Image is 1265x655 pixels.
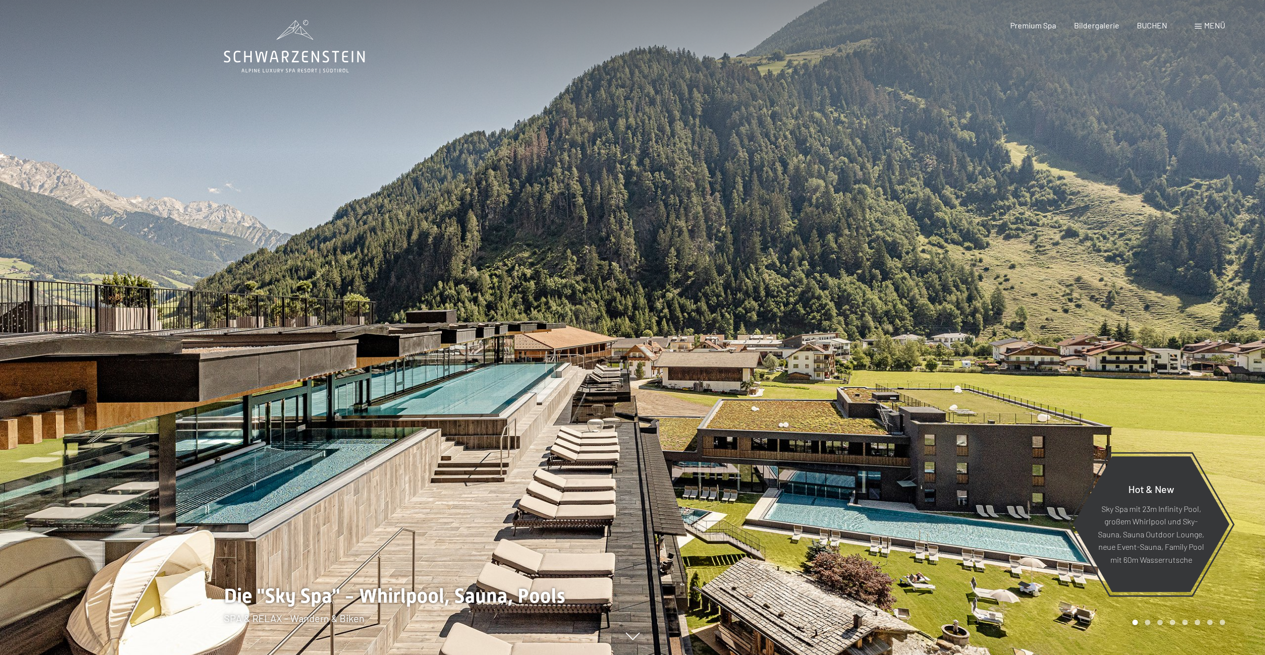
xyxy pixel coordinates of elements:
[1157,620,1163,625] div: Carousel Page 3
[1074,20,1119,30] a: Bildergalerie
[1129,620,1225,625] div: Carousel Pagination
[1170,620,1175,625] div: Carousel Page 4
[1207,620,1213,625] div: Carousel Page 7
[1195,620,1200,625] div: Carousel Page 6
[1072,456,1230,593] a: Hot & New Sky Spa mit 23m Infinity Pool, großem Whirlpool und Sky-Sauna, Sauna Outdoor Lounge, ne...
[1097,502,1205,566] p: Sky Spa mit 23m Infinity Pool, großem Whirlpool und Sky-Sauna, Sauna Outdoor Lounge, neue Event-S...
[1128,483,1174,494] span: Hot & New
[1137,20,1167,30] a: BUCHEN
[1145,620,1150,625] div: Carousel Page 2
[1182,620,1188,625] div: Carousel Page 5
[1010,20,1056,30] a: Premium Spa
[1132,620,1138,625] div: Carousel Page 1 (Current Slide)
[1220,620,1225,625] div: Carousel Page 8
[1204,20,1225,30] span: Menü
